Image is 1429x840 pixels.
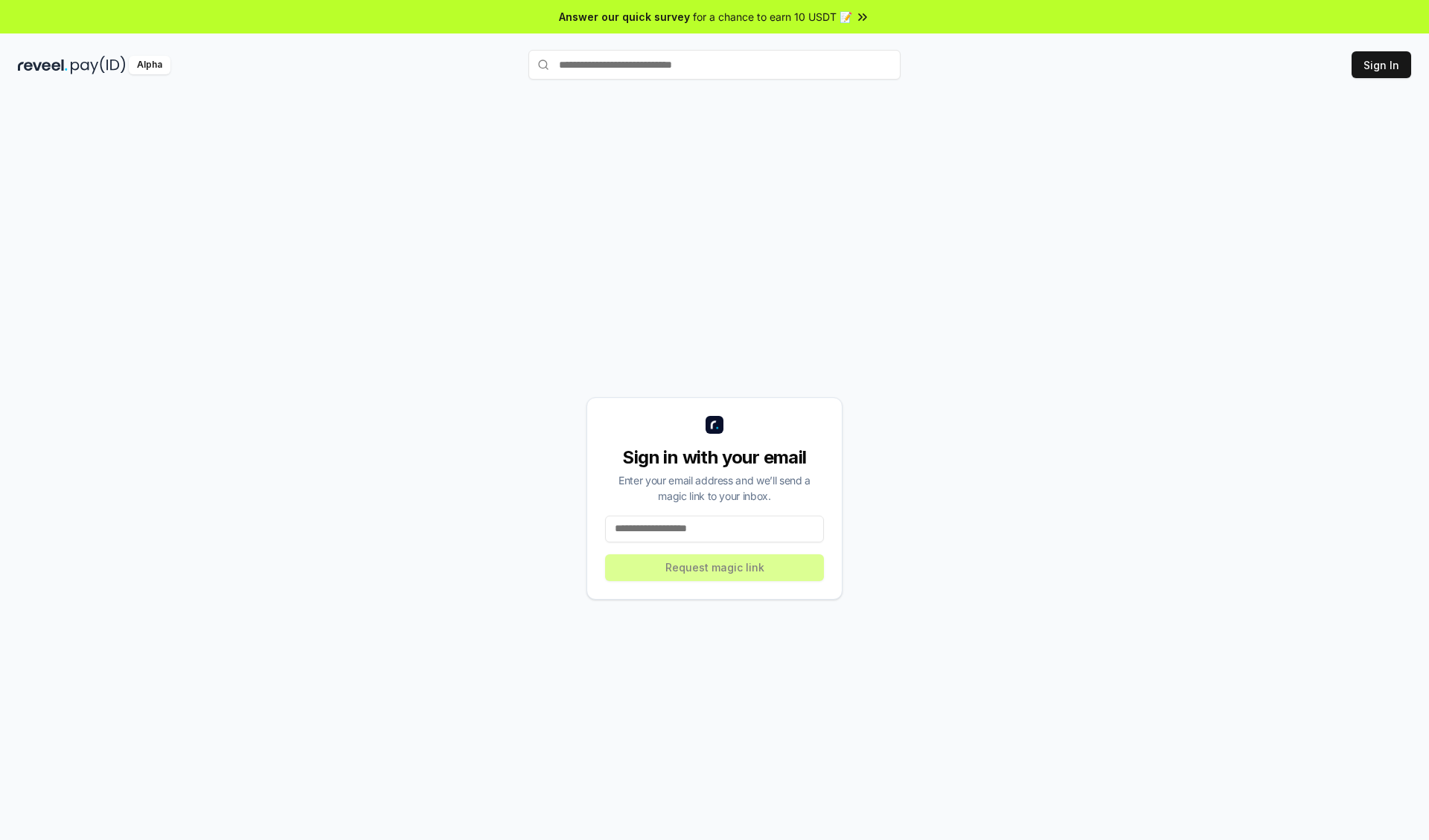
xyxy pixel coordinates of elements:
span: Answer our quick survey [559,9,690,25]
img: pay_id [71,56,126,74]
div: Alpha [129,56,170,74]
span: for a chance to earn 10 USDT 📝 [693,9,852,25]
div: Enter your email address and we’ll send a magic link to your inbox. [605,472,824,504]
img: reveel_dark [18,56,68,74]
img: logo_small [706,416,723,434]
div: Sign in with your email [605,446,824,469]
button: Sign In [1352,51,1411,78]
